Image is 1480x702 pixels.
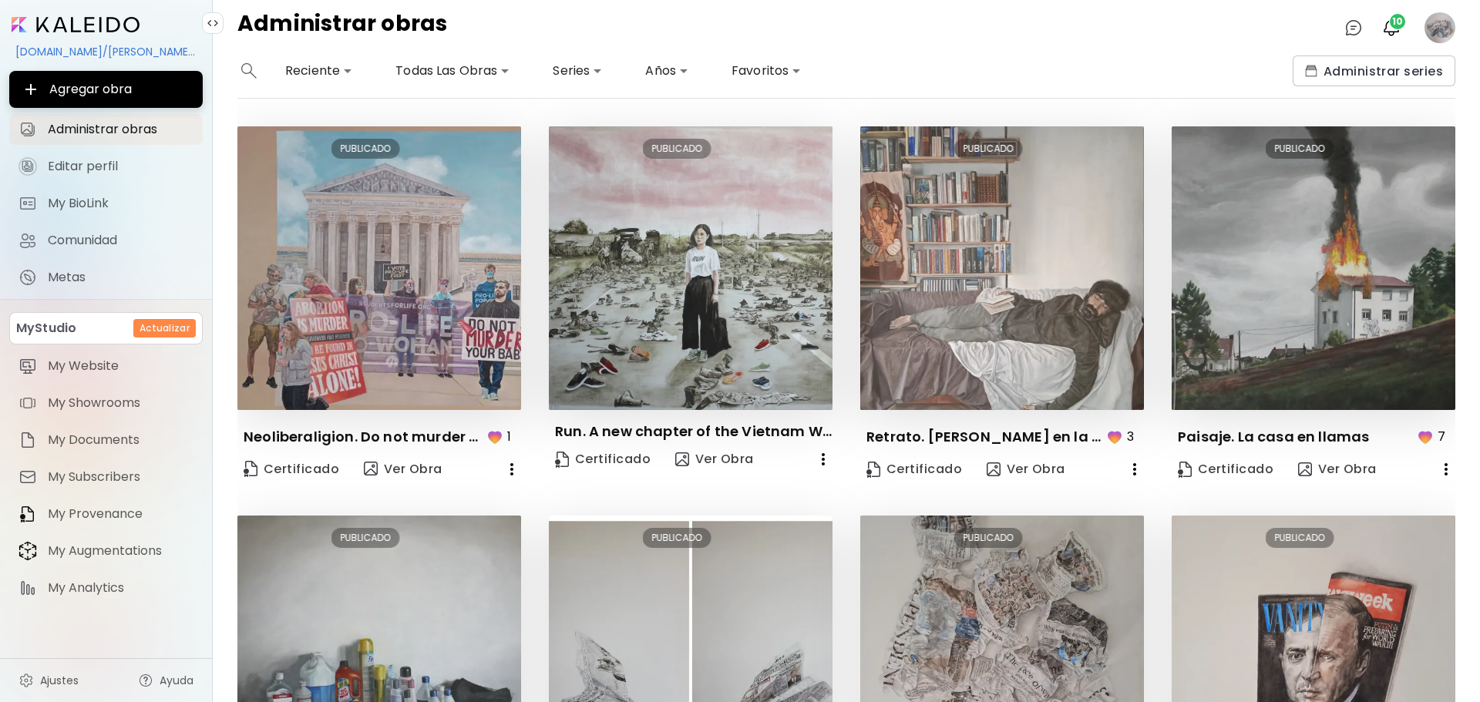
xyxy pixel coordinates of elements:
[1105,428,1124,446] img: favorites
[1266,139,1334,159] div: PUBLICADO
[9,188,203,219] a: completeMy BioLink iconMy BioLink
[1178,462,1192,478] img: Certificate
[9,573,203,603] a: itemMy Analytics
[1293,55,1455,86] button: collectionsAdministrar series
[48,233,193,248] span: Comunidad
[9,262,203,293] a: completeMetas iconMetas
[507,427,511,446] p: 1
[1305,63,1443,79] span: Administrar series
[555,451,651,468] span: Certificado
[358,454,449,485] button: view-artVer Obra
[9,114,203,145] a: Administrar obras iconAdministrar obras
[1178,461,1273,478] span: Certificado
[9,71,203,108] button: Agregar obra
[48,469,193,485] span: My Subscribers
[9,151,203,182] a: iconcompleteEditar perfil
[16,319,76,338] p: MyStudio
[18,541,37,561] img: item
[1127,427,1134,446] p: 3
[9,536,203,566] a: itemMy Augmentations
[1178,428,1369,446] p: Paisaje. La casa en llamas
[9,351,203,381] a: itemMy Website
[549,126,832,410] img: thumbnail
[1298,462,1312,476] img: view-art
[639,59,695,83] div: Años
[18,505,37,523] img: item
[18,194,37,213] img: My BioLink icon
[860,126,1144,410] img: thumbnail
[1292,454,1383,485] button: view-artVer Obra
[18,468,37,486] img: item
[48,358,193,374] span: My Website
[482,422,521,451] button: favorites1
[364,462,378,475] img: view-art
[1172,126,1455,410] img: thumbnail
[866,461,962,478] span: Certificado
[9,425,203,455] a: itemMy Documents
[1390,14,1405,29] span: 10
[555,452,569,468] img: Certificate
[9,388,203,418] a: itemMy Showrooms
[244,461,257,477] img: Certificate
[643,139,711,159] div: PUBLICADO
[18,394,37,412] img: item
[555,422,832,441] p: Run. A new chapter of the Vietnam War
[48,122,193,137] span: Administrar obras
[1266,528,1334,548] div: PUBLICADO
[18,268,37,287] img: Metas icon
[1438,427,1445,446] p: 7
[675,451,754,468] span: Ver Obra
[18,357,37,375] img: item
[138,673,153,688] img: help
[9,39,203,65] div: [DOMAIN_NAME]/[PERSON_NAME].[PERSON_NAME]
[48,432,193,448] span: My Documents
[48,395,193,411] span: My Showrooms
[48,506,193,522] span: My Provenance
[364,460,442,479] span: Ver Obra
[954,139,1023,159] div: PUBLICADO
[48,580,193,596] span: My Analytics
[547,59,608,83] div: Series
[486,428,504,446] img: favorites
[48,543,193,559] span: My Augmentations
[1378,15,1404,41] button: bellIcon10
[1102,422,1144,451] button: favorites3
[18,231,37,250] img: Comunidad icon
[237,126,521,410] img: thumbnail
[866,462,880,478] img: Certificate
[389,59,516,83] div: Todas Las Obras
[237,12,448,43] h4: Administrar obras
[643,528,711,548] div: PUBLICADO
[9,462,203,492] a: itemMy Subscribers
[18,579,37,597] img: item
[244,428,482,446] p: Neoliberaligion. Do not murder your baby, sell it
[22,80,190,99] span: Agregar obra
[18,120,37,139] img: Administrar obras icon
[1344,18,1363,37] img: chatIcon
[9,665,88,696] a: Ajustes
[1172,454,1280,485] a: CertificateCertificado
[725,59,807,83] div: Favoritos
[1416,428,1435,446] img: favorites
[980,454,1071,485] button: view-artVer Obra
[160,673,193,688] span: Ayuda
[1305,65,1317,77] img: collections
[244,459,339,480] span: Certificado
[9,225,203,256] a: Comunidad iconComunidad
[9,499,203,529] a: itemMy Provenance
[860,454,968,485] a: CertificateCertificado
[987,462,1001,476] img: view-art
[987,461,1065,478] span: Ver Obra
[1382,18,1401,37] img: bellIcon
[140,321,190,335] h6: Actualizar
[954,528,1023,548] div: PUBLICADO
[279,59,358,83] div: Reciente
[237,454,345,485] a: CertificateCertificado
[18,431,37,449] img: item
[331,528,400,548] div: PUBLICADO
[675,452,689,466] img: view-art
[40,673,79,688] span: Ajustes
[129,665,203,696] a: Ayuda
[48,270,193,285] span: Metas
[866,428,1102,446] p: Retrato. [PERSON_NAME] en la biblioteca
